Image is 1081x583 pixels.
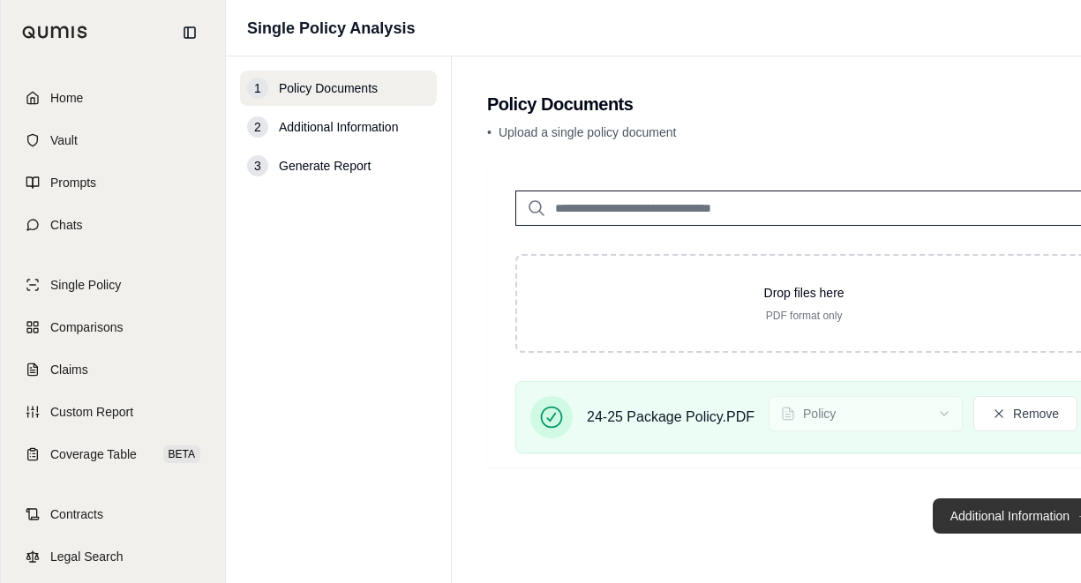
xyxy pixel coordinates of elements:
div: 3 [247,155,268,176]
button: Collapse sidebar [176,19,204,47]
span: 24-25 Package Policy.PDF [587,407,754,428]
a: Chats [11,206,214,244]
a: Legal Search [11,537,214,576]
span: Claims [50,361,88,378]
span: Generate Report [279,157,371,175]
div: 2 [247,116,268,138]
img: Qumis Logo [22,26,88,39]
h1: Single Policy Analysis [247,16,415,41]
span: Single Policy [50,276,121,294]
span: Custom Report [50,403,133,421]
span: Legal Search [50,548,124,565]
a: Coverage TableBETA [11,435,214,474]
span: Comparisons [50,318,123,336]
span: Home [50,89,83,107]
a: Comparisons [11,308,214,347]
span: Policy Documents [279,79,378,97]
span: BETA [163,445,200,463]
a: Vault [11,121,214,160]
span: Additional Information [279,118,398,136]
a: Claims [11,350,214,389]
a: Single Policy [11,265,214,304]
span: Coverage Table [50,445,137,463]
a: Custom Report [11,392,214,431]
span: Contracts [50,505,103,523]
span: Chats [50,216,83,234]
span: Upload a single policy document [499,125,677,139]
p: PDF format only [545,309,1062,323]
span: Vault [50,131,78,149]
button: Remove [973,396,1077,431]
span: Prompts [50,174,96,191]
a: Contracts [11,495,214,534]
a: Prompts [11,163,214,202]
span: • [487,125,492,139]
div: 1 [247,78,268,99]
a: Home [11,78,214,117]
p: Drop files here [545,284,1062,302]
